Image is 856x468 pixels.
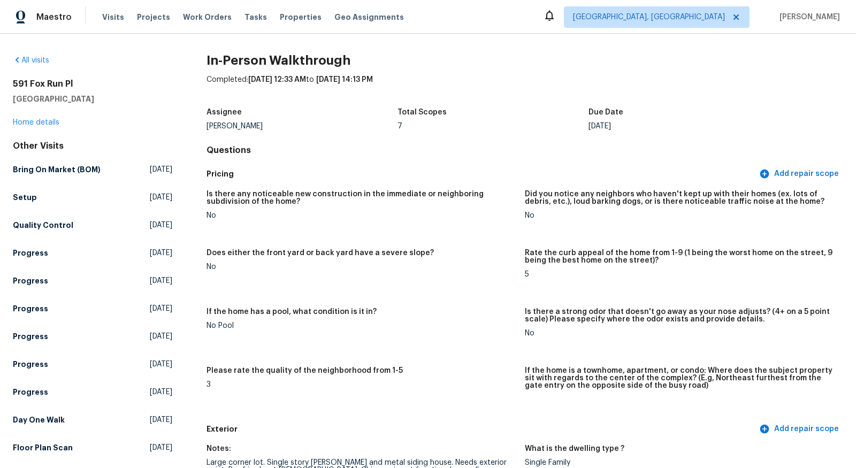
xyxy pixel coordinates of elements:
a: Bring On Market (BOM)[DATE] [13,160,172,179]
h5: Notes: [207,445,231,452]
a: Progress[DATE] [13,327,172,346]
h5: Does either the front yard or back yard have a severe slope? [207,249,434,257]
h5: Day One Walk [13,415,65,425]
span: Projects [137,12,170,22]
h5: Is there any noticeable new construction in the immediate or neighboring subdivision of the home? [207,190,516,205]
h5: If the home is a townhome, apartment, or condo: Where does the subject property sit with regards ... [525,367,835,389]
h2: 591 Fox Run Pl [13,79,172,89]
div: 3 [207,381,516,388]
span: [DATE] [150,275,172,286]
span: [DATE] [150,164,172,175]
h2: In-Person Walkthrough [207,55,843,66]
h5: [GEOGRAPHIC_DATA] [13,94,172,104]
span: [DATE] [150,220,172,231]
span: [PERSON_NAME] [775,12,840,22]
div: 7 [398,122,588,130]
h5: Due Date [588,109,623,116]
a: Home details [13,119,59,126]
span: [DATE] [150,248,172,258]
a: Floor Plan Scan[DATE] [13,438,172,457]
h5: Pricing [207,168,757,180]
span: Add repair scope [761,167,839,181]
h5: Did you notice any neighbors who haven't kept up with their homes (ex. lots of debris, etc.), lou... [525,190,835,205]
a: Progress[DATE] [13,299,172,318]
h5: Is there a strong odor that doesn't go away as your nose adjusts? (4+ on a 5 point scale) Please ... [525,308,835,323]
span: [DATE] 12:33 AM [248,76,306,83]
h5: Bring On Market (BOM) [13,164,101,175]
button: Add repair scope [757,419,843,439]
span: [DATE] [150,331,172,342]
span: Visits [102,12,124,22]
div: No [207,212,516,219]
a: Progress[DATE] [13,243,172,263]
span: Add repair scope [761,423,839,436]
h5: Progress [13,359,48,370]
h5: What is the dwelling type ? [525,445,624,452]
div: No [525,329,835,337]
span: [GEOGRAPHIC_DATA], [GEOGRAPHIC_DATA] [573,12,725,22]
h5: Progress [13,275,48,286]
div: No Pool [207,322,516,329]
a: Day One Walk[DATE] [13,410,172,429]
h5: Setup [13,192,37,203]
h5: Rate the curb appeal of the home from 1-9 (1 being the worst home on the street, 9 being the best... [525,249,835,264]
div: No [525,212,835,219]
a: All visits [13,57,49,64]
span: [DATE] [150,303,172,314]
span: Work Orders [183,12,232,22]
div: Single Family [525,459,835,466]
h5: Quality Control [13,220,73,231]
span: Maestro [36,12,72,22]
a: Quality Control[DATE] [13,216,172,235]
div: Other Visits [13,141,172,151]
span: [DATE] [150,415,172,425]
a: Progress[DATE] [13,271,172,290]
span: Tasks [244,13,267,21]
button: Add repair scope [757,164,843,184]
div: [PERSON_NAME] [207,122,398,130]
h5: Progress [13,248,48,258]
h5: Progress [13,331,48,342]
h5: Progress [13,303,48,314]
h5: If the home has a pool, what condition is it in? [207,308,377,316]
span: Properties [280,12,322,22]
h5: Exterior [207,424,757,435]
a: Progress[DATE] [13,355,172,374]
a: Progress[DATE] [13,382,172,402]
div: 5 [525,271,835,278]
span: [DATE] 14:13 PM [316,76,373,83]
div: No [207,263,516,271]
h5: Progress [13,387,48,397]
span: [DATE] [150,359,172,370]
span: [DATE] [150,387,172,397]
span: [DATE] [150,442,172,453]
h4: Questions [207,145,843,156]
div: Completed: to [207,74,843,102]
h5: Total Scopes [398,109,447,116]
h5: Floor Plan Scan [13,442,73,453]
a: Setup[DATE] [13,188,172,207]
h5: Assignee [207,109,242,116]
h5: Please rate the quality of the neighborhood from 1-5 [207,367,403,374]
span: [DATE] [150,192,172,203]
div: [DATE] [588,122,779,130]
span: Geo Assignments [334,12,404,22]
